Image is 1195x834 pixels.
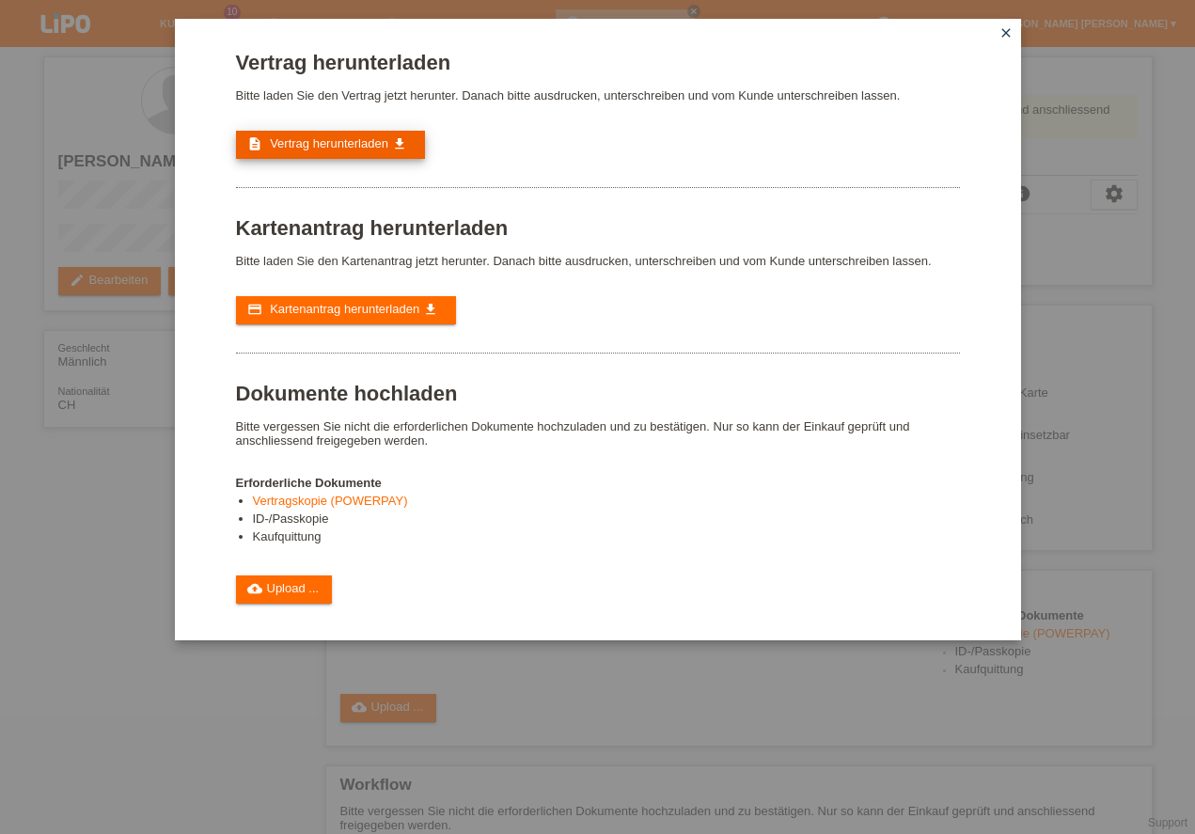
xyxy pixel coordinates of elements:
[253,529,960,547] li: Kaufquittung
[253,494,408,508] a: Vertragskopie (POWERPAY)
[236,419,960,448] p: Bitte vergessen Sie nicht die erforderlichen Dokumente hochzuladen und zu bestätigen. Nur so kann...
[392,136,407,151] i: get_app
[236,476,960,490] h4: Erforderliche Dokumente
[236,296,456,324] a: credit_card Kartenantrag herunterladen get_app
[253,511,960,529] li: ID-/Passkopie
[236,88,960,102] p: Bitte laden Sie den Vertrag jetzt herunter. Danach bitte ausdrucken, unterschreiben und vom Kunde...
[236,51,960,74] h1: Vertrag herunterladen
[270,136,388,150] span: Vertrag herunterladen
[236,382,960,405] h1: Dokumente hochladen
[270,302,419,316] span: Kartenantrag herunterladen
[236,254,960,268] p: Bitte laden Sie den Kartenantrag jetzt herunter. Danach bitte ausdrucken, unterschreiben und vom ...
[236,575,333,604] a: cloud_uploadUpload ...
[247,581,262,596] i: cloud_upload
[998,25,1014,40] i: close
[247,302,262,317] i: credit_card
[247,136,262,151] i: description
[423,302,438,317] i: get_app
[994,24,1018,45] a: close
[236,216,960,240] h1: Kartenantrag herunterladen
[236,131,425,159] a: description Vertrag herunterladen get_app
